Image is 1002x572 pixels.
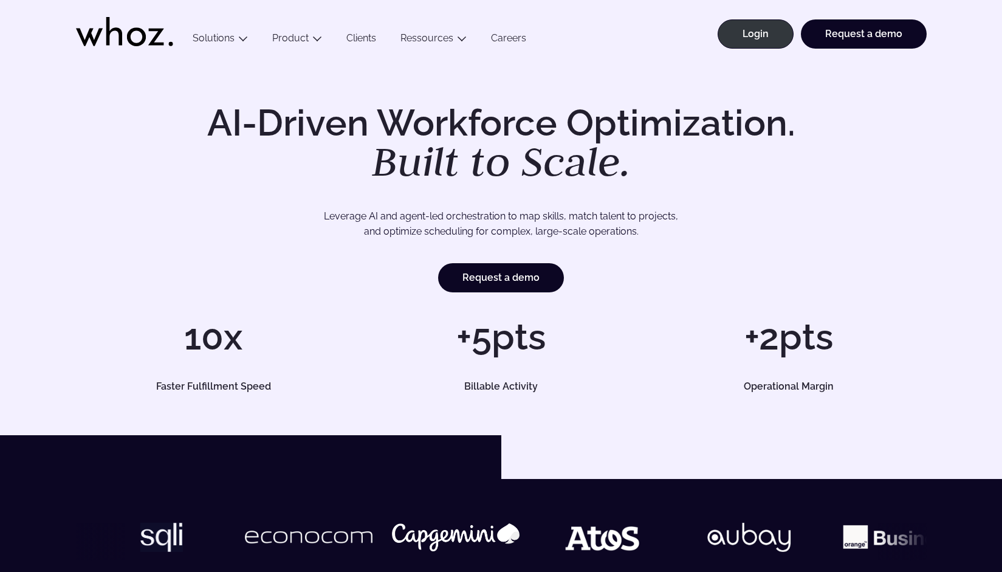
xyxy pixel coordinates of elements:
button: Ressources [388,32,479,49]
a: Ressources [400,32,453,44]
a: Request a demo [438,263,564,292]
h1: AI-Driven Workforce Optimization. [190,105,812,182]
a: Product [272,32,309,44]
a: Careers [479,32,538,49]
h1: +2pts [651,319,926,355]
button: Solutions [180,32,260,49]
h1: 10x [76,319,351,355]
a: Clients [334,32,388,49]
a: Request a demo [801,19,927,49]
em: Built to Scale. [372,134,631,188]
h1: +5pts [363,319,639,355]
h5: Billable Activity [377,382,625,391]
a: Login [718,19,794,49]
button: Product [260,32,334,49]
h5: Faster Fulfillment Speed [89,382,337,391]
h5: Operational Margin [665,382,913,391]
p: Leverage AI and agent-led orchestration to map skills, match talent to projects, and optimize sch... [118,208,884,239]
